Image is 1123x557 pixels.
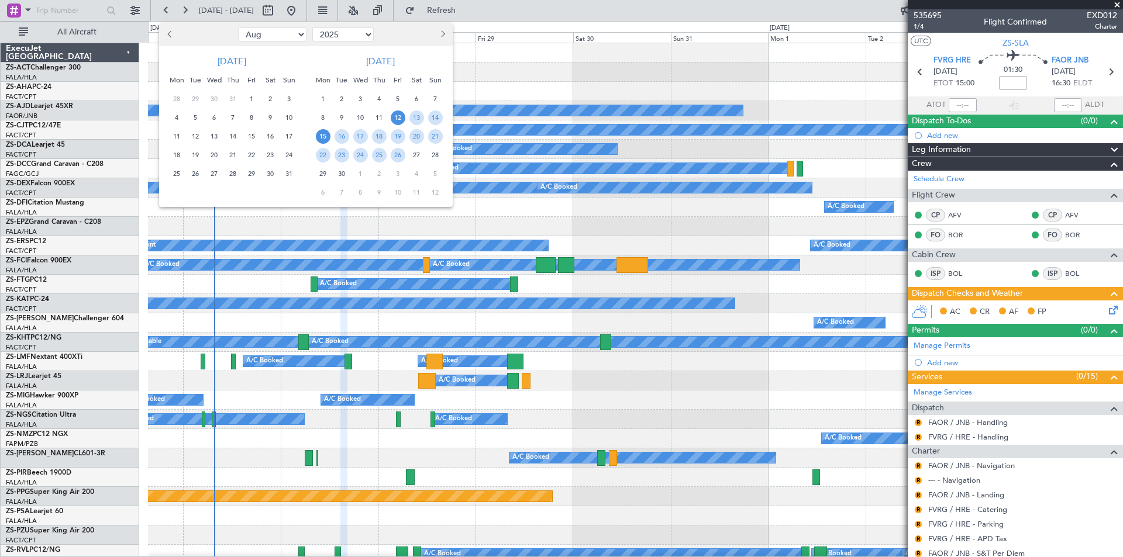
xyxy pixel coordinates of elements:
[409,92,424,106] span: 6
[282,148,297,162] span: 24
[407,71,426,89] div: Sat
[242,89,261,108] div: 1-8-2025
[407,127,426,146] div: 20-9-2025
[223,146,242,164] div: 21-8-2025
[407,164,426,183] div: 4-10-2025
[316,110,330,125] span: 8
[207,167,222,181] span: 27
[186,89,205,108] div: 29-7-2025
[391,167,405,181] span: 3
[242,146,261,164] div: 22-8-2025
[167,89,186,108] div: 28-7-2025
[409,129,424,144] span: 20
[353,167,368,181] span: 1
[223,127,242,146] div: 14-8-2025
[353,148,368,162] span: 24
[316,185,330,200] span: 6
[335,167,349,181] span: 30
[226,129,240,144] span: 14
[314,71,332,89] div: Mon
[263,148,278,162] span: 23
[372,167,387,181] span: 2
[426,108,445,127] div: 14-9-2025
[223,108,242,127] div: 7-8-2025
[353,185,368,200] span: 8
[223,71,242,89] div: Thu
[426,183,445,202] div: 12-10-2025
[167,146,186,164] div: 18-8-2025
[167,108,186,127] div: 4-8-2025
[261,146,280,164] div: 23-8-2025
[170,167,184,181] span: 25
[370,108,388,127] div: 11-9-2025
[351,89,370,108] div: 3-9-2025
[388,146,407,164] div: 26-9-2025
[372,185,387,200] span: 9
[261,71,280,89] div: Sat
[332,108,351,127] div: 9-9-2025
[205,146,223,164] div: 20-8-2025
[407,108,426,127] div: 13-9-2025
[282,129,297,144] span: 17
[316,148,330,162] span: 22
[351,127,370,146] div: 17-9-2025
[372,110,387,125] span: 11
[226,110,240,125] span: 7
[164,25,177,44] button: Previous month
[282,167,297,181] span: 31
[205,108,223,127] div: 6-8-2025
[316,129,330,144] span: 15
[188,148,203,162] span: 19
[226,92,240,106] span: 31
[280,127,298,146] div: 17-8-2025
[314,89,332,108] div: 1-9-2025
[312,27,374,41] select: Select year
[335,110,349,125] span: 9
[263,110,278,125] span: 9
[428,110,443,125] span: 14
[207,148,222,162] span: 20
[205,71,223,89] div: Wed
[426,89,445,108] div: 7-9-2025
[351,183,370,202] div: 8-10-2025
[167,71,186,89] div: Mon
[407,183,426,202] div: 11-10-2025
[316,167,330,181] span: 29
[391,185,405,200] span: 10
[244,129,259,144] span: 15
[167,127,186,146] div: 11-8-2025
[170,110,184,125] span: 4
[282,110,297,125] span: 10
[391,148,405,162] span: 26
[332,164,351,183] div: 30-9-2025
[205,164,223,183] div: 27-8-2025
[370,71,388,89] div: Thu
[353,110,368,125] span: 10
[238,27,306,41] select: Select month
[388,183,407,202] div: 10-10-2025
[388,108,407,127] div: 12-9-2025
[370,89,388,108] div: 4-9-2025
[205,89,223,108] div: 30-7-2025
[353,129,368,144] span: 17
[186,127,205,146] div: 12-8-2025
[314,127,332,146] div: 15-9-2025
[261,164,280,183] div: 30-8-2025
[167,164,186,183] div: 25-8-2025
[280,108,298,127] div: 10-8-2025
[186,146,205,164] div: 19-8-2025
[407,146,426,164] div: 27-9-2025
[188,167,203,181] span: 26
[428,148,443,162] span: 28
[428,129,443,144] span: 21
[391,129,405,144] span: 19
[409,110,424,125] span: 13
[207,129,222,144] span: 13
[263,129,278,144] span: 16
[426,164,445,183] div: 5-10-2025
[186,71,205,89] div: Tue
[353,92,368,106] span: 3
[207,110,222,125] span: 6
[314,164,332,183] div: 29-9-2025
[351,146,370,164] div: 24-9-2025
